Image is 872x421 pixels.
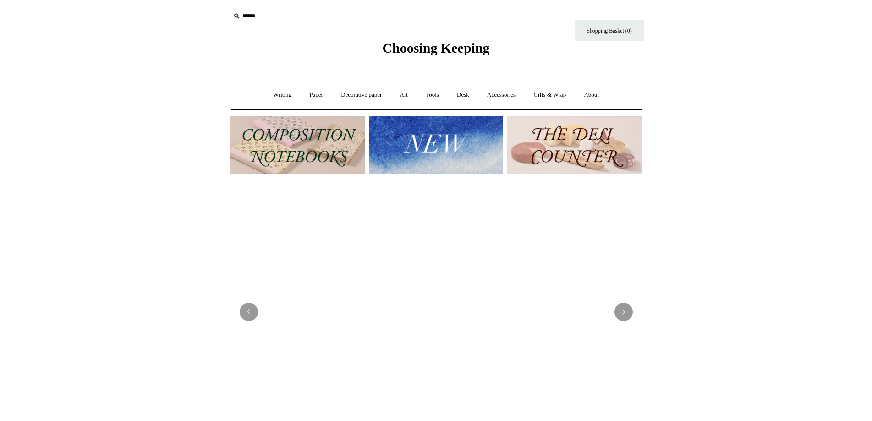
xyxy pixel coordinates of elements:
a: Paper [301,83,331,107]
a: Decorative paper [333,83,390,107]
a: Tools [417,83,447,107]
a: Accessories [479,83,524,107]
img: 202302 Composition ledgers.jpg__PID:69722ee6-fa44-49dd-a067-31375e5d54ec [230,116,365,174]
img: New.jpg__PID:f73bdf93-380a-4a35-bcfe-7823039498e1 [369,116,503,174]
a: Gifts & Wrap [525,83,574,107]
button: Next [614,303,633,321]
a: Shopping Basket (0) [575,20,644,41]
img: The Deli Counter [507,116,642,174]
button: Previous [240,303,258,321]
a: Desk [449,83,477,107]
span: Choosing Keeping [382,40,489,55]
a: Art [392,83,416,107]
a: Writing [265,83,300,107]
a: Choosing Keeping [382,48,489,54]
a: About [576,83,607,107]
